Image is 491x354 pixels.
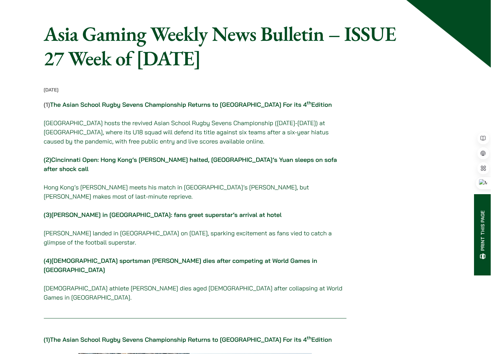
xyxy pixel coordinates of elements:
a: [PERSON_NAME] in [GEOGRAPHIC_DATA]: fans greet superstar’s arrival at hotel [51,211,282,219]
p: [PERSON_NAME] landed in [GEOGRAPHIC_DATA] on [DATE], sparking excitement as fans vied to catch a ... [44,229,347,247]
p: [DEMOGRAPHIC_DATA] athlete [PERSON_NAME] dies aged [DEMOGRAPHIC_DATA] after collapsing at World G... [44,256,347,302]
a: The Asian School Rugby Sevens Championship Returns to [GEOGRAPHIC_DATA] For its 4 Edition [50,336,332,343]
b: (4) [44,257,52,265]
sup: th [307,100,311,106]
strong: (2) [44,156,51,164]
strong: (3) [44,211,52,219]
p: [GEOGRAPHIC_DATA] hosts the revived Asian School Rugby Sevens Championship ([DATE]-[DATE]) at [GE... [44,118,347,146]
a: The Asian School Rugby Sevens Championship Returns to [GEOGRAPHIC_DATA] For its 4thEdition [50,101,332,108]
strong: (1) [44,336,332,343]
sup: th [307,335,311,341]
strong: (1) [44,101,332,108]
time: [DATE] [44,87,59,93]
a: [DEMOGRAPHIC_DATA] sportsman [PERSON_NAME] dies after competing at World Games in [GEOGRAPHIC_DATA] [44,257,317,274]
p: Hong Kong’s [PERSON_NAME] meets his match in [GEOGRAPHIC_DATA]’s [PERSON_NAME], but [PERSON_NAME]... [44,183,347,201]
h1: Asia Gaming Weekly News Bulletin – ISSUE 27 Week of [DATE] [44,21,397,70]
a: Cincinnati Open: Hong Kong’s [PERSON_NAME] halted, [GEOGRAPHIC_DATA]’s Yuan sleeps on sofa after ... [44,156,337,173]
